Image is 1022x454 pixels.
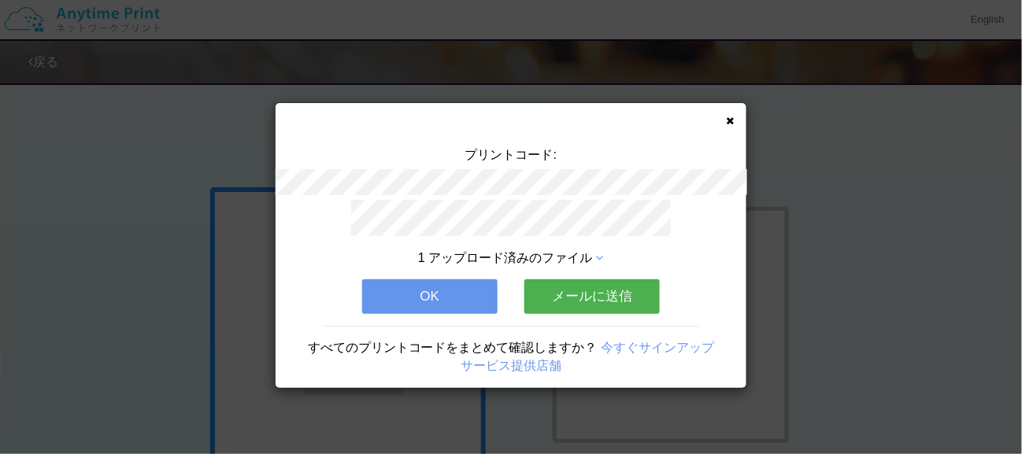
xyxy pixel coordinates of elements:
button: OK [362,279,498,314]
span: プリントコード: [465,148,557,161]
a: 今すぐサインアップ [601,341,714,354]
a: サービス提供店舗 [461,359,561,372]
span: 1 アップロード済みのファイル [418,251,592,264]
button: メールに送信 [524,279,660,314]
span: すべてのプリントコードをまとめて確認しますか？ [308,341,598,354]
